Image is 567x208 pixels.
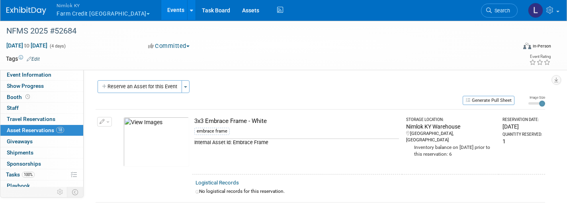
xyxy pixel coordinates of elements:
img: View Images [123,117,189,167]
span: (4 days) [49,44,66,49]
td: Personalize Event Tab Strip [53,187,67,197]
div: embrace frame [194,128,230,135]
a: Search [481,4,518,18]
div: 3x3 Embrace Frame - White [194,117,399,125]
span: [DATE] [DATE] [6,42,48,49]
button: Reserve an Asset for this Event [98,80,182,93]
span: Travel Reservations [7,116,55,122]
div: Quantity Reserved: [502,132,542,137]
a: Event Information [0,69,83,80]
span: Show Progress [7,83,44,89]
a: Tasks100% [0,169,83,180]
a: Travel Reservations [0,114,83,125]
button: Committed [145,42,193,50]
div: Event Format [470,42,551,53]
div: Image Size [528,95,545,100]
span: Giveaways [7,138,33,145]
div: NFMS 2025 #52684 [4,24,504,38]
span: Asset Reservations [7,127,64,133]
span: to [23,42,31,49]
span: 100% [22,172,35,178]
img: Format-Inperson.png [523,43,531,49]
div: No logistical records for this reservation. [196,188,542,195]
div: Event Rating [529,55,551,59]
a: Edit [27,56,40,62]
span: Shipments [7,149,33,156]
div: In-Person [532,43,551,49]
img: Luc Schaefer [528,3,543,18]
a: Playbook [0,180,83,191]
a: Logistical Records [196,180,239,186]
div: Nimlok KY Warehouse [406,123,495,131]
span: Nimlok KY [57,1,150,10]
div: Internal Asset Id: Embrace Frame [194,139,399,146]
div: [GEOGRAPHIC_DATA], [GEOGRAPHIC_DATA] [406,131,495,143]
span: Event Information [7,71,51,78]
img: ExhibitDay [6,7,46,15]
a: Show Progress [0,81,83,91]
div: 1 [502,137,542,145]
div: Reservation Date: [502,117,542,123]
span: Booth not reserved yet [24,94,31,100]
span: Tasks [6,171,35,178]
a: Asset Reservations18 [0,125,83,136]
span: Playbook [7,182,30,189]
span: Search [492,8,510,14]
span: Staff [7,105,19,111]
div: Inventory balance on [DATE] prior to this reservation: 6 [406,143,495,158]
div: [DATE] [502,123,542,131]
td: Tags [6,55,40,63]
button: Generate Pull Sheet [463,96,514,105]
td: Toggle Event Tabs [67,187,84,197]
a: Shipments [0,147,83,158]
a: Giveaways [0,136,83,147]
a: Staff [0,103,83,113]
a: Booth [0,92,83,103]
span: Booth [7,94,31,100]
span: 18 [56,127,64,133]
a: Sponsorships [0,158,83,169]
span: Sponsorships [7,160,41,167]
div: Storage Location: [406,117,495,123]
